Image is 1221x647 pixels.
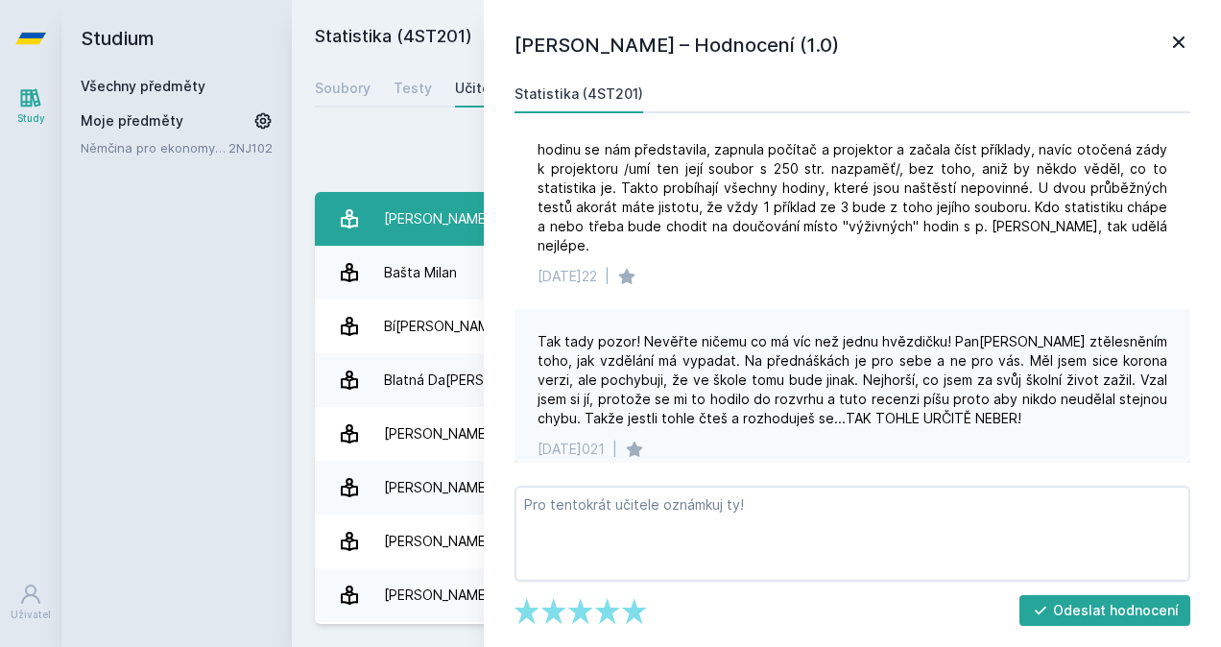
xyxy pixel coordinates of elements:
[315,300,1198,353] a: Bí[PERSON_NAME] 2 hodnocení 1.0
[315,407,1198,461] a: [PERSON_NAME]
[384,253,457,292] div: Bašta Milan
[455,69,503,108] a: Učitelé
[384,576,491,614] div: [PERSON_NAME]
[315,515,1198,568] a: [PERSON_NAME] 2 hodnocení 3.0
[538,267,597,286] div: [DATE]22
[315,69,371,108] a: Soubory
[315,353,1198,407] a: Blatná Da[PERSON_NAME] 4 hodnocení 3.8
[315,246,1198,300] a: Bašta Milan 50 hodnocení 5.0
[4,573,58,632] a: Uživatel
[384,468,491,507] div: [PERSON_NAME]
[11,608,51,622] div: Uživatel
[538,102,1167,255] div: V semestru ZS2021/2022 jsme nevěděli, koho si můžeme zapsat, jelikož byli stanoveny jen data vyuč...
[384,522,491,561] div: [PERSON_NAME]
[315,568,1198,622] a: [PERSON_NAME] 13 hodnocení 4.8
[538,440,605,459] div: [DATE]021
[394,69,432,108] a: Testy
[315,23,983,54] h2: Statistika (4ST201)
[455,79,503,98] div: Učitelé
[81,78,205,94] a: Všechny předměty
[1019,595,1191,626] button: Odeslat hodnocení
[315,79,371,98] div: Soubory
[228,140,273,156] a: 2NJ102
[384,307,502,346] div: Bí[PERSON_NAME]
[4,77,58,135] a: Study
[384,361,552,399] div: Blatná Da[PERSON_NAME]
[315,192,1198,246] a: [PERSON_NAME] 38 hodnocení 4.9
[612,440,617,459] div: |
[81,111,183,131] span: Moje předměty
[394,79,432,98] div: Testy
[81,138,228,157] a: Němčina pro ekonomy - základní úroveň 2 (A1/A2)
[17,111,45,126] div: Study
[315,461,1198,515] a: [PERSON_NAME] 1 hodnocení 4.0
[384,200,491,238] div: [PERSON_NAME]
[384,415,491,453] div: [PERSON_NAME]
[538,332,1167,428] div: Tak tady pozor! Nevěřte ničemu co má víc než jednu hvězdičku! Pan[PERSON_NAME] ztělesněním toho, ...
[605,267,610,286] div: |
